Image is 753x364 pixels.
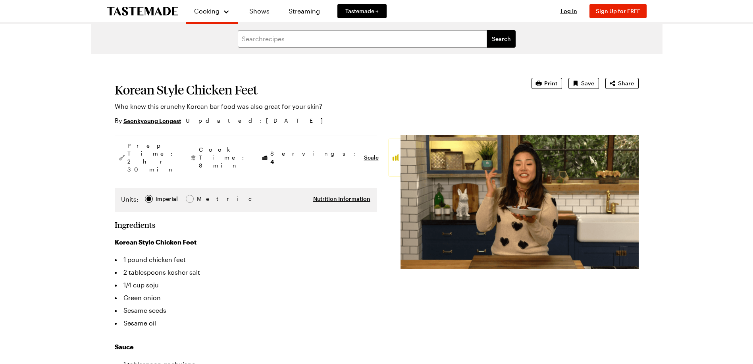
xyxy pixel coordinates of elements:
button: filters [487,30,516,48]
span: Cook Time: 8 min [199,146,248,169]
span: 4 [270,158,274,165]
button: Sign Up for FREE [589,4,647,18]
h3: Korean Style Chicken Feet [115,237,377,247]
span: Share [618,79,634,87]
span: Tastemade + [345,7,379,15]
li: Green onion [115,291,377,304]
h1: Korean Style Chicken Feet [115,83,509,97]
li: 2 tablespoons kosher salt [115,266,377,279]
span: Save [581,79,594,87]
p: By [115,116,181,125]
a: Tastemade + [337,4,387,18]
li: 1 pound chicken feet [115,253,377,266]
p: Who knew this crunchy Korean bar food was also great for your skin? [115,102,509,111]
button: Log In [553,7,585,15]
div: Imperial [156,195,178,203]
label: Units: [121,195,139,204]
li: Sesame seeds [115,304,377,317]
span: Prep Time: 2 hr 30 min [127,142,177,173]
button: Share [605,78,639,89]
h2: Ingredients [115,220,156,229]
a: To Tastemade Home Page [107,7,178,16]
span: Print [544,79,557,87]
button: Print [532,78,562,89]
li: Sesame oil [115,317,377,329]
button: Save recipe [568,78,599,89]
span: Search [492,35,511,43]
button: Scale [364,154,379,162]
div: Imperial Metric [121,195,214,206]
button: Nutrition Information [313,195,370,203]
span: Cooking [194,7,220,15]
span: Servings: [270,150,360,166]
span: Sign Up for FREE [596,8,640,14]
button: Cooking [194,3,230,19]
span: Metric [197,195,214,203]
span: Log In [560,8,577,14]
span: Imperial [156,195,179,203]
span: Updated : [DATE] [186,116,331,125]
h3: Sauce [115,342,377,352]
a: seonkyoung longest [123,116,181,125]
li: 1/4 cup soju [115,279,377,291]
